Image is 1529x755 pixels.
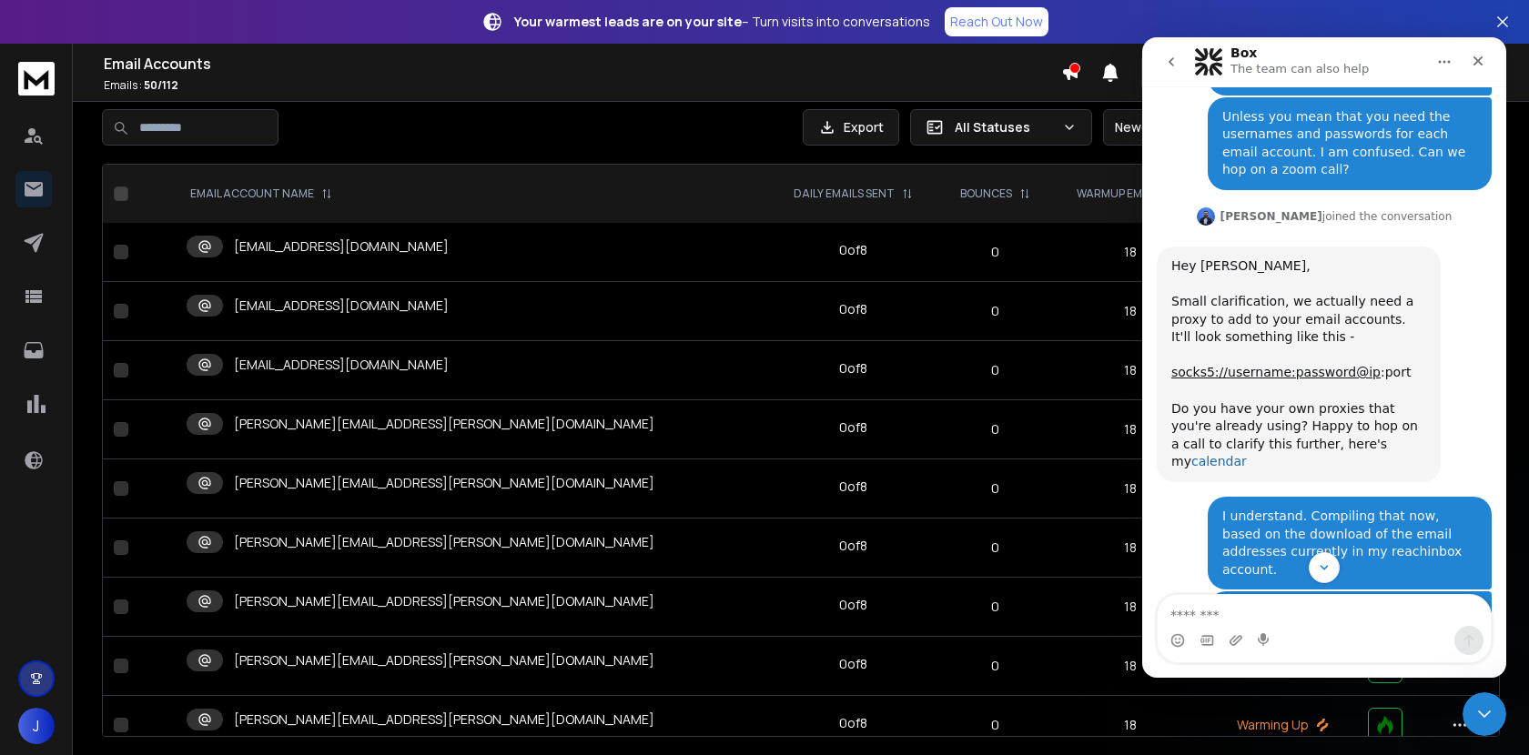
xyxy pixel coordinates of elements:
strong: Your warmest leads are on your site [514,13,742,30]
td: 18 [1052,578,1208,637]
p: 0 [949,302,1041,320]
button: Start recording [116,596,130,610]
p: [PERSON_NAME][EMAIL_ADDRESS][PERSON_NAME][DOMAIN_NAME] [234,651,654,669]
p: [PERSON_NAME][EMAIL_ADDRESS][PERSON_NAME][DOMAIN_NAME] [234,533,654,551]
button: Upload attachment [86,596,101,610]
button: Emoji picker [28,596,43,610]
div: 0 of 8 [839,655,867,673]
p: Emails : [104,78,1061,93]
p: 0 [949,657,1041,675]
p: Warming Up [1219,716,1345,734]
a: Reach Out Now [945,7,1048,36]
iframe: Intercom live chat [1142,37,1506,678]
span: 50 / 112 [144,77,178,93]
button: Export [803,109,899,146]
p: 0 [949,479,1041,498]
p: BOUNCES [960,186,1012,201]
td: 18 [1052,518,1208,578]
p: 0 [949,539,1041,557]
div: 0 of 8 [839,359,867,377]
td: 18 [1052,400,1208,459]
button: Send a message… [312,589,341,618]
p: All Statuses [955,118,1055,136]
td: 18 [1052,696,1208,755]
div: 0 of 8 [839,300,867,318]
textarea: Message… [15,558,349,589]
div: 0 of 8 [839,596,867,614]
p: [PERSON_NAME][EMAIL_ADDRESS][PERSON_NAME][DOMAIN_NAME] [234,415,654,433]
p: Reach Out Now [950,13,1043,31]
button: Scroll to bottom [167,515,197,546]
p: [PERSON_NAME][EMAIL_ADDRESS][PERSON_NAME][DOMAIN_NAME] [234,474,654,492]
button: Gif picker [57,596,72,610]
p: [EMAIL_ADDRESS][DOMAIN_NAME] [234,297,449,315]
button: J [18,708,55,744]
td: 18 [1052,223,1208,282]
p: 0 [949,420,1041,438]
p: 0 [949,361,1041,379]
p: [PERSON_NAME][EMAIL_ADDRESS][PERSON_NAME][DOMAIN_NAME] [234,592,654,610]
div: 0 of 8 [839,241,867,259]
td: 18 [1052,459,1208,518]
p: WARMUP EMAILS [1077,186,1165,201]
td: 18 [1052,282,1208,341]
p: 0 [949,598,1041,616]
td: 18 [1052,341,1208,400]
div: 0 of 8 [839,478,867,496]
p: [PERSON_NAME][EMAIL_ADDRESS][PERSON_NAME][DOMAIN_NAME] [234,710,654,729]
p: – Turn visits into conversations [514,13,930,31]
td: 18 [1052,637,1208,696]
iframe: Intercom live chat [1463,692,1506,736]
p: [EMAIL_ADDRESS][DOMAIN_NAME] [234,356,449,374]
h1: Email Accounts [104,53,1061,75]
p: DAILY EMAILS SENT [794,186,895,201]
div: 0 of 8 [839,418,867,437]
button: Newest [1103,109,1221,146]
p: [EMAIL_ADDRESS][DOMAIN_NAME] [234,237,449,256]
div: 0 of 8 [839,537,867,555]
img: logo [18,62,55,96]
div: EMAIL ACCOUNT NAME [190,186,332,201]
div: 0 of 8 [839,714,867,732]
p: 0 [949,243,1041,261]
p: 0 [949,716,1041,734]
